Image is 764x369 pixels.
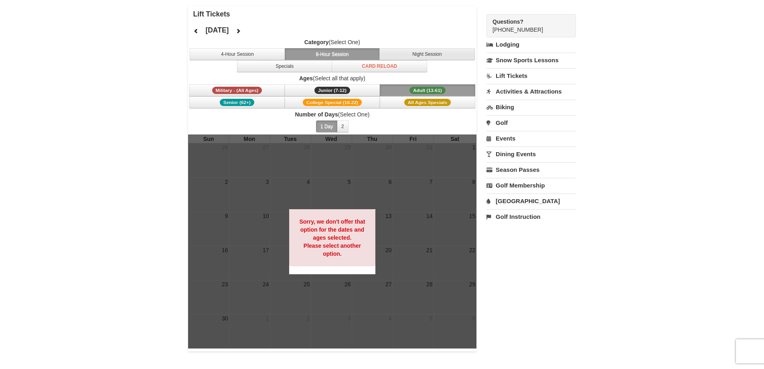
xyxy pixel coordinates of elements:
[332,60,427,72] button: Card Reload
[189,84,285,96] button: Military - (All Ages)
[188,38,477,46] label: (Select One)
[189,96,285,108] button: Senior (62+)
[188,74,477,82] label: (Select all that apply)
[486,147,576,161] a: Dining Events
[486,194,576,208] a: [GEOGRAPHIC_DATA]
[409,87,446,94] span: Adult (13-61)
[486,100,576,114] a: Biking
[486,162,576,177] a: Season Passes
[314,87,350,94] span: Junior (7-12)
[285,48,380,60] button: 8-Hour Session
[486,53,576,67] a: Snow Sports Lessons
[380,96,475,108] button: All Ages Specials
[486,37,576,52] a: Lodging
[486,178,576,193] a: Golf Membership
[380,84,475,96] button: Adult (13-61)
[337,120,349,133] button: 2
[486,84,576,99] a: Activities & Attractions
[299,218,365,257] strong: Sorry, we don't offer that option for the dates and ages selected. Please select another option.
[193,10,477,18] h4: Lift Tickets
[486,209,576,224] a: Golf Instruction
[379,48,475,60] button: Night Session
[188,110,477,118] label: (Select One)
[316,120,337,133] button: 1 Day
[299,75,313,82] strong: Ages
[212,87,262,94] span: Military - (All Ages)
[486,131,576,146] a: Events
[492,18,561,33] span: [PHONE_NUMBER]
[295,111,338,118] strong: Number of Days
[486,68,576,83] a: Lift Tickets
[285,96,380,108] button: College Special (18-22)
[205,26,229,34] h4: [DATE]
[190,48,285,60] button: 4-Hour Session
[237,60,332,72] button: Specials
[492,18,523,25] strong: Questions?
[304,39,329,45] strong: Category
[404,99,451,106] span: All Ages Specials
[220,99,254,106] span: Senior (62+)
[486,115,576,130] a: Golf
[285,84,380,96] button: Junior (7-12)
[303,99,362,106] span: College Special (18-22)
